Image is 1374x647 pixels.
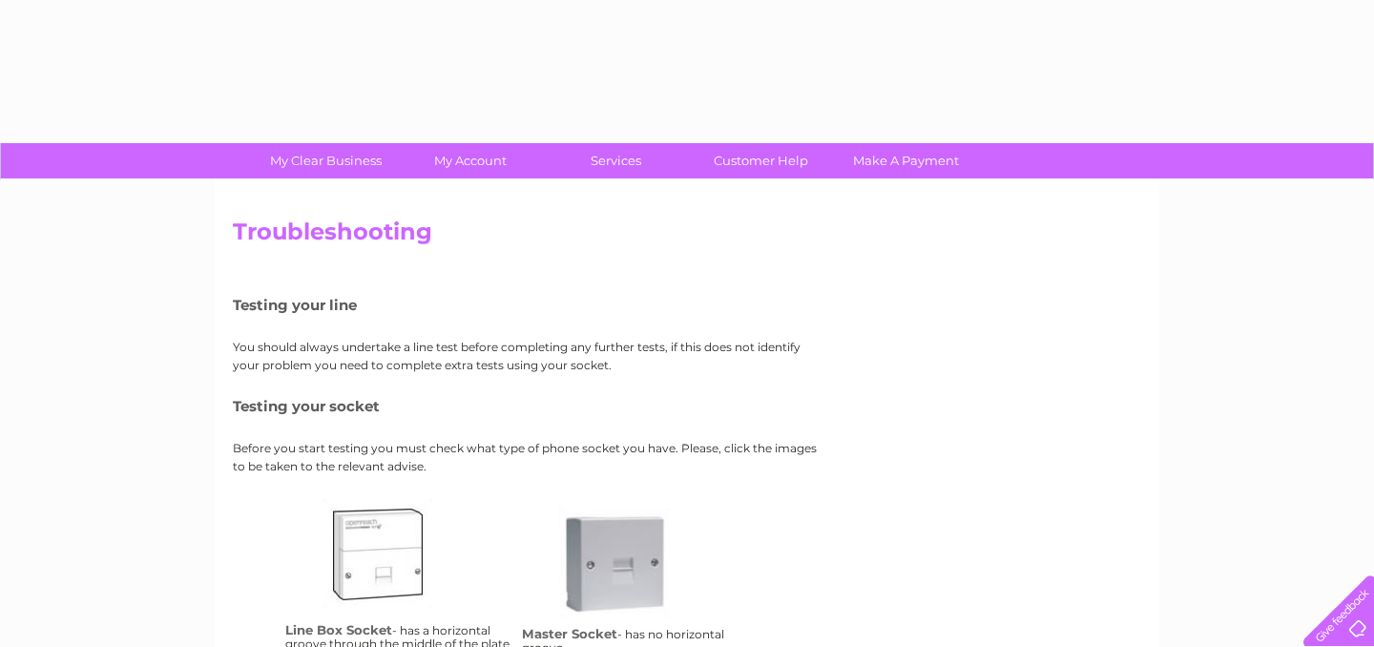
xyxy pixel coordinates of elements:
a: Services [537,143,695,178]
h4: Line Box Socket [285,622,392,637]
a: Customer Help [682,143,840,178]
p: Before you start testing you must check what type of phone socket you have. Please, click the ima... [233,439,824,475]
h5: Testing your socket [233,398,824,414]
h4: Master Socket [522,626,617,641]
h5: Testing your line [233,297,824,313]
h2: Troubleshooting [233,219,1141,255]
a: My Account [392,143,550,178]
p: You should always undertake a line test before completing any further tests, if this does not ide... [233,338,824,374]
a: Make A Payment [827,143,985,178]
a: My Clear Business [247,143,405,178]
